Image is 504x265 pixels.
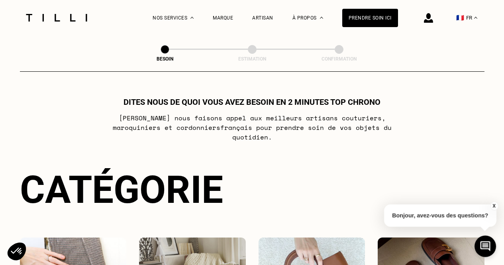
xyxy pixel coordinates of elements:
p: Bonjour, avez-vous des questions? [384,204,496,227]
img: Menu déroulant [190,17,194,19]
div: Confirmation [299,56,379,62]
a: Artisan [252,15,273,21]
img: Menu déroulant à propos [320,17,323,19]
p: [PERSON_NAME] nous faisons appel aux meilleurs artisans couturiers , maroquiniers et cordonniers ... [94,113,410,142]
button: X [490,202,498,210]
span: 🇫🇷 [456,14,464,22]
div: Besoin [125,56,205,62]
div: Catégorie [20,167,484,212]
a: Marque [213,15,233,21]
img: menu déroulant [474,17,477,19]
a: Prendre soin ici [342,9,398,27]
h1: Dites nous de quoi vous avez besoin en 2 minutes top chrono [124,97,380,107]
img: icône connexion [424,13,433,23]
img: Logo du service de couturière Tilli [23,14,90,22]
div: Estimation [212,56,292,62]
